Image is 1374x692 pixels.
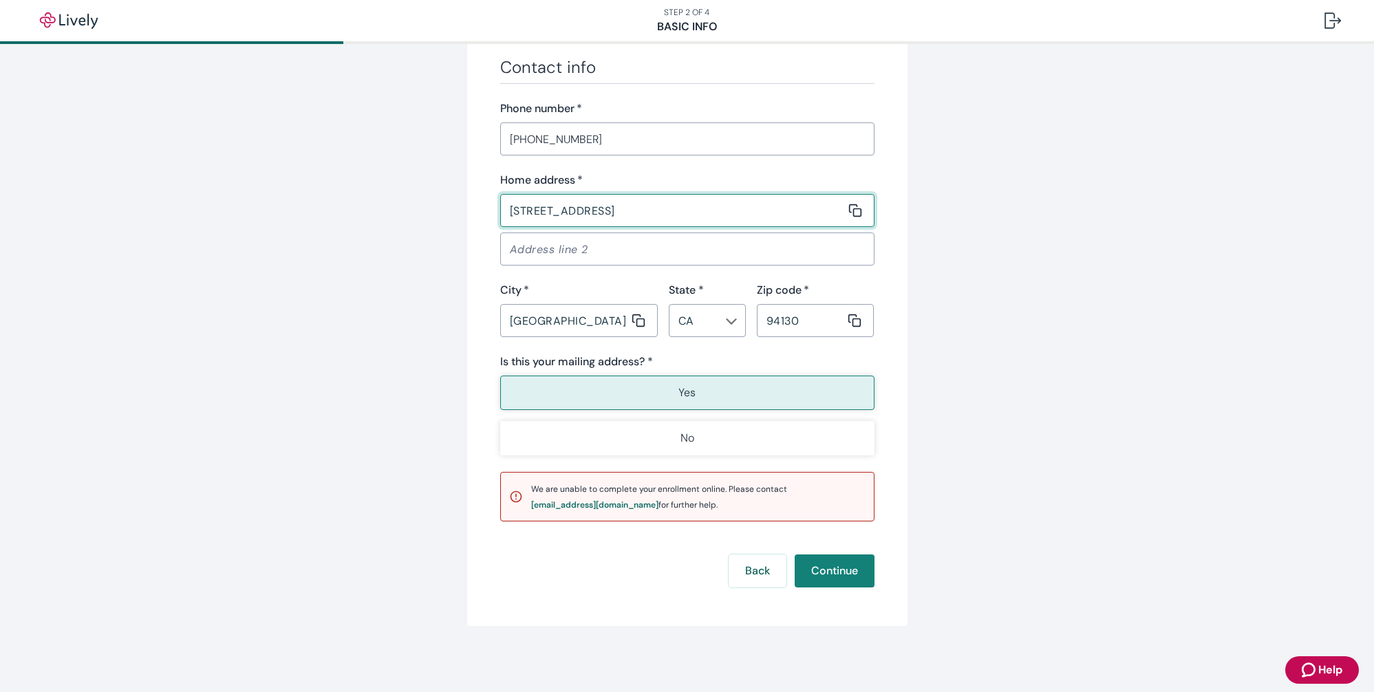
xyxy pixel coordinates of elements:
[531,501,658,509] div: [EMAIL_ADDRESS][DOMAIN_NAME]
[500,421,874,455] button: No
[848,314,861,327] svg: Copy to clipboard
[500,125,874,153] input: (555) 555-5555
[1318,662,1342,678] span: Help
[629,311,648,330] button: Copy message content to clipboard
[1302,662,1318,678] svg: Zendesk support icon
[757,307,846,334] input: Zip code
[632,314,645,327] svg: Copy to clipboard
[724,314,738,328] button: Open
[848,204,862,217] svg: Copy to clipboard
[500,57,874,78] h3: Contact info
[500,307,629,334] input: City
[669,282,704,299] label: State *
[500,354,653,370] label: Is this your mailing address? *
[795,554,874,587] button: Continue
[846,201,865,220] button: Copy message content to clipboard
[500,282,529,299] label: City
[757,282,809,299] label: Zip code
[726,316,737,327] svg: Chevron icon
[500,235,874,263] input: Address line 2
[845,311,864,330] button: Copy message content to clipboard
[729,554,786,587] button: Back
[30,12,107,29] img: Lively
[680,430,694,446] p: No
[678,385,696,401] p: Yes
[500,100,582,117] label: Phone number
[1313,4,1352,37] button: Log out
[673,311,719,330] input: --
[531,484,787,510] span: We are unable to complete your enrollment online. Please contact for further help.
[531,501,658,509] a: support email
[500,172,583,188] label: Home address
[1285,656,1359,684] button: Zendesk support iconHelp
[500,376,874,410] button: Yes
[500,197,846,224] input: Address line 1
